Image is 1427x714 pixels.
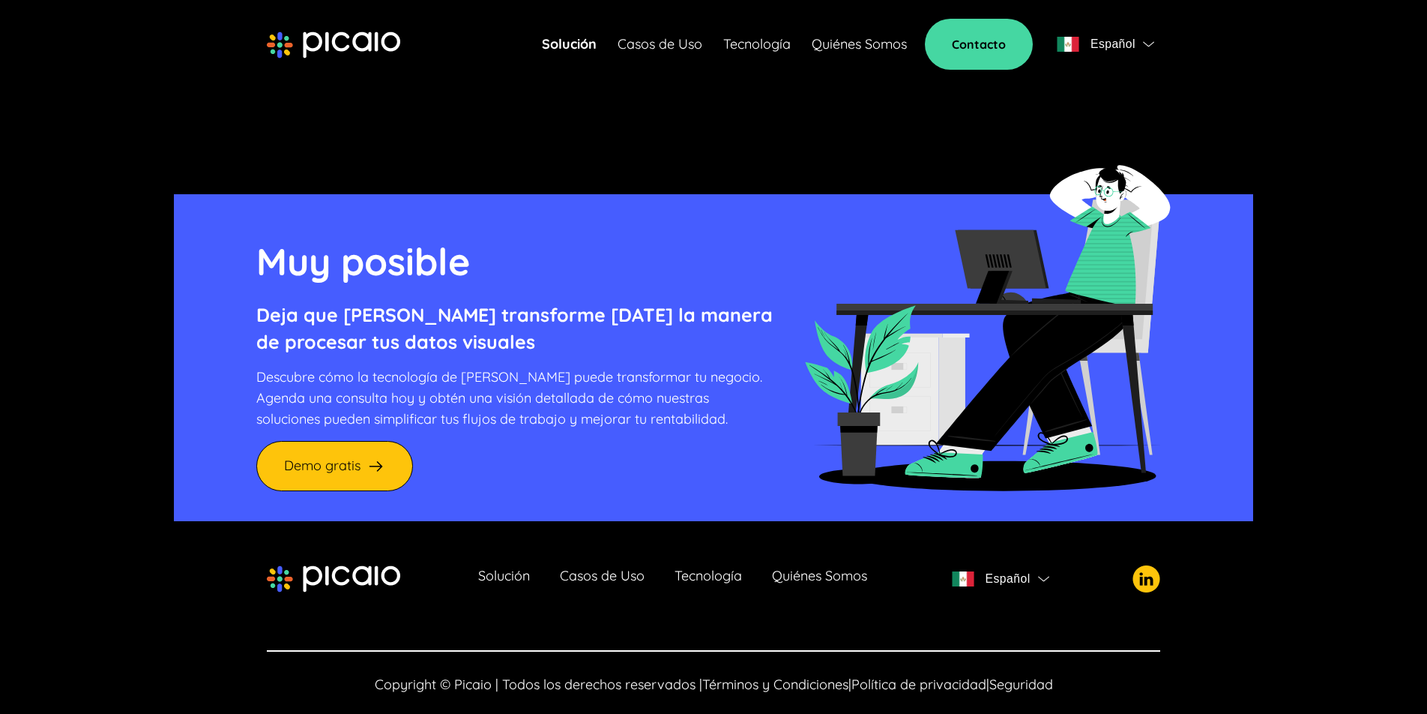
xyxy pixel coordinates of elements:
span: Copyright © Picaio | Todos los derechos reservados | [375,676,702,693]
span: Muy posible [256,238,471,285]
a: Política de privacidad [851,676,986,693]
button: flagEspañolflag [946,564,1055,594]
a: Tecnología [723,34,791,55]
img: arrow-right [366,457,385,475]
img: cta-desktop-img [803,142,1171,491]
p: Descubre cómo la tecnología de [PERSON_NAME] puede transformar tu negocio. Agenda una consulta ho... [256,367,773,430]
button: flagEspañolflag [1051,29,1160,59]
a: Seguridad [989,676,1053,693]
a: Casos de Uso [618,34,702,55]
span: Español [986,568,1031,589]
span: Español [1090,34,1135,55]
span: | [848,676,851,693]
a: Solución [542,34,597,55]
a: Casos de Uso [560,568,645,589]
a: Solución [478,568,530,589]
img: picaio-logo [267,31,400,58]
a: Quiénes Somos [772,568,867,589]
a: Tecnología [675,568,742,589]
p: Deja que [PERSON_NAME] transforme [DATE] la manera de procesar tus datos visuales [256,301,773,355]
a: Demo gratis [256,441,413,491]
img: flag [952,571,974,586]
img: flag [1038,576,1049,582]
a: Contacto [925,19,1033,70]
img: picaio-logo [267,565,400,592]
a: Términos y Condiciones [702,676,848,693]
img: picaio-socal-logo [1132,565,1160,592]
img: flag [1057,37,1079,52]
img: flag [1143,41,1154,47]
span: | [986,676,989,693]
a: Quiénes Somos [812,34,907,55]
